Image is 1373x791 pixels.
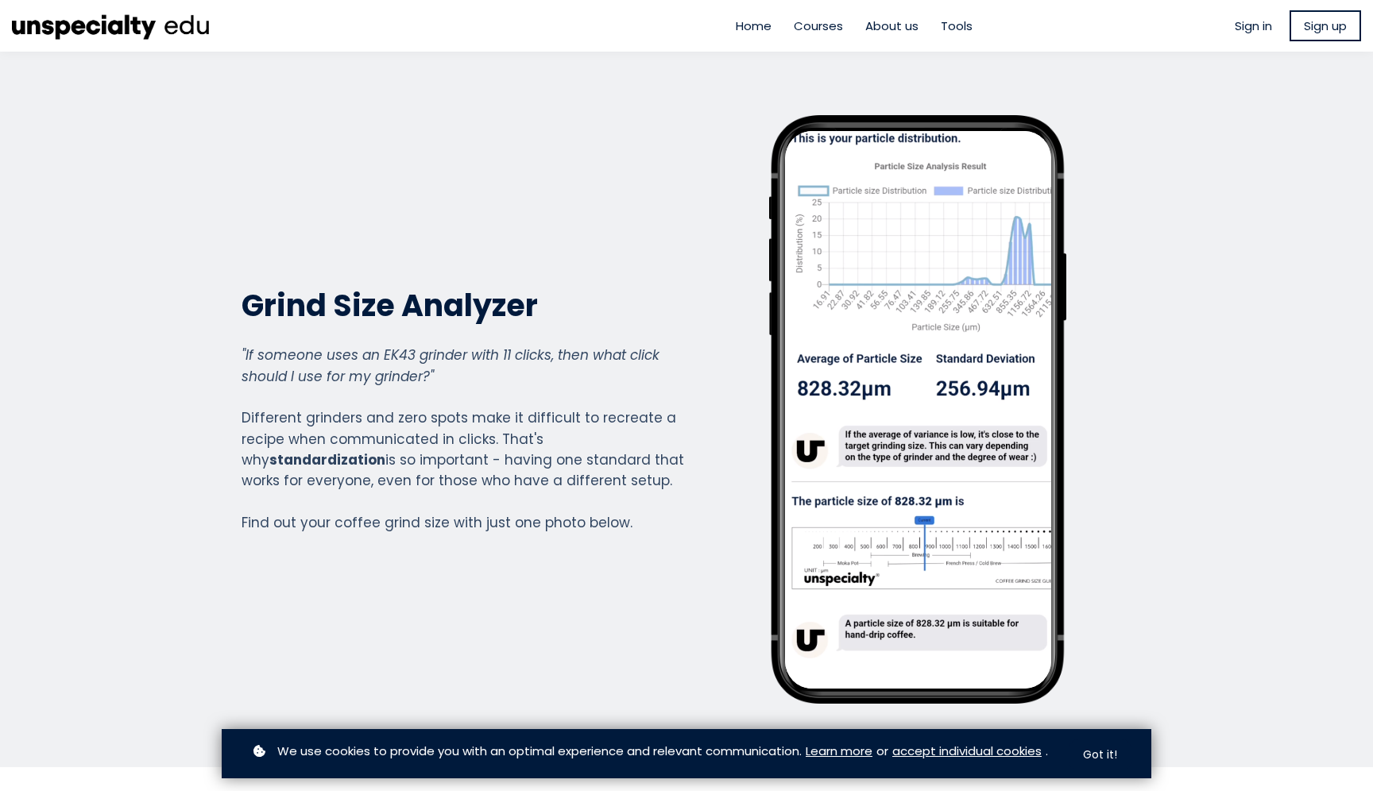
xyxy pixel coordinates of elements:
[865,17,919,35] a: About us
[1304,17,1347,35] span: Sign up
[1235,17,1272,35] a: Sign in
[736,17,772,35] a: Home
[1290,10,1361,41] a: Sign up
[1069,739,1131,770] button: Got it!
[242,345,685,533] div: Different grinders and zero spots make it difficult to recreate a recipe when communicated in cli...
[242,345,659,385] em: "If someone uses an EK43 grinder with 11 clicks, then what click should I use for my grinder?"
[277,742,802,760] span: We use cookies to provide you with an optimal experience and relevant communication.
[941,17,973,35] a: Tools
[794,17,843,35] a: Courses
[249,742,1060,760] p: or .
[892,742,1042,760] a: accept individual cookies
[242,286,685,325] h2: Grind Size Analyzer
[12,8,211,44] img: ec8cb47d53a36d742fcbd71bcb90b6e6.png
[269,450,385,469] strong: standardization
[806,742,872,760] a: Learn more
